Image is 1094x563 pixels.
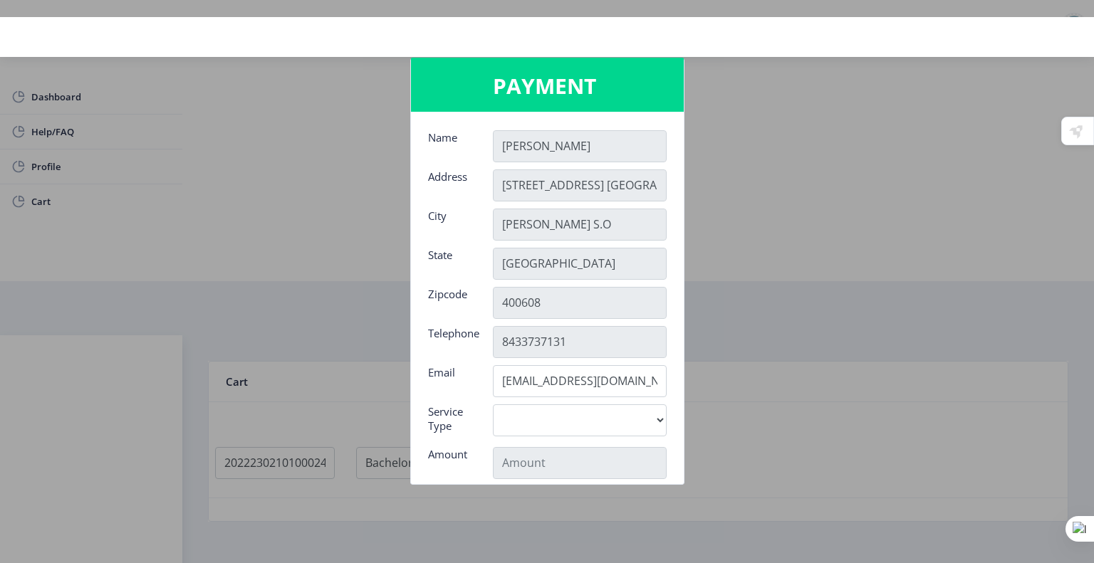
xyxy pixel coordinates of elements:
input: City [493,209,667,241]
div: State [417,248,482,276]
div: Service Type [417,404,482,438]
div: Name [417,130,482,159]
div: Zipcode [417,287,482,315]
div: City [417,209,482,237]
input: Address [493,169,667,201]
input: Name [493,130,667,162]
input: State [493,248,667,280]
input: Zipcode [493,287,667,319]
input: Email [493,365,667,397]
input: Amount [493,447,667,479]
div: Email [417,365,482,394]
h3: PAYMENT [493,72,602,100]
div: Telephone [417,326,482,354]
div: Address [417,169,482,198]
input: Telephone [493,326,667,358]
div: Amount [417,447,482,475]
